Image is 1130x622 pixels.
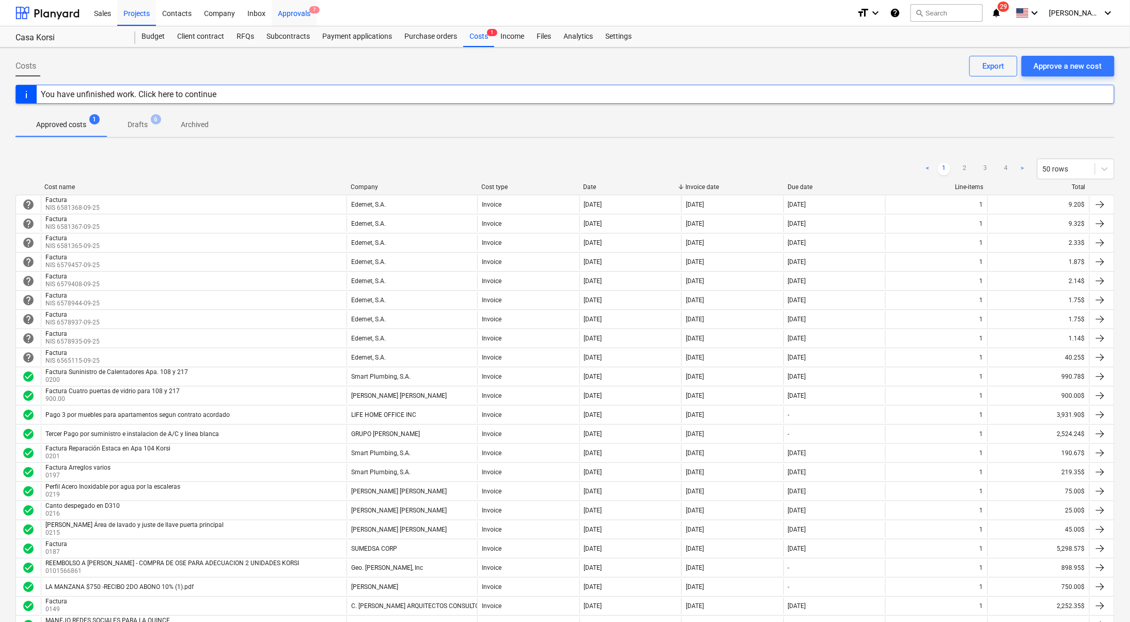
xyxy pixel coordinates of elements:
p: NIS 6581365-09-25 [45,242,100,251]
div: - [788,564,790,571]
span: 7 [309,6,320,13]
span: check_circle [22,504,35,517]
span: help [22,198,35,211]
div: LA MANZANA $750 -RECIBO 2DO ABONO 10% (1).pdf [45,583,194,590]
div: 1 [980,411,983,418]
a: Analytics [557,26,599,47]
div: SUMEDSA CORP [351,545,397,552]
div: [PERSON_NAME] [351,583,398,590]
div: Company [351,183,473,191]
div: 990.78$ [987,368,1089,385]
div: Factura Reparación Estaca en Apa 104 Korsi [45,445,170,452]
div: Invoice was approved [22,428,35,440]
p: 900.00 [45,395,182,403]
button: Approve a new cost [1022,56,1115,76]
div: Invoice [482,258,501,266]
div: Casa Korsi [15,33,123,43]
span: help [22,256,35,268]
div: [DATE] [686,316,704,323]
div: [DATE] [584,507,602,514]
div: 1 [980,526,983,533]
div: Smart Plumbing, S.A. [351,373,411,380]
div: [DATE] [788,354,806,361]
div: 750.00$ [987,579,1089,595]
div: [DATE] [584,430,602,438]
span: check_circle [22,447,35,459]
div: Factura [45,598,67,605]
div: Invoice date [685,183,779,191]
span: 6 [151,114,161,125]
a: Next page [1016,163,1029,175]
div: Invoice [482,545,501,552]
div: [DATE] [788,316,806,323]
div: Tercer Pago por suministro e instalacion de A/C y linea blanca [45,430,219,438]
div: [DATE] [686,373,704,380]
div: 1.75$ [987,311,1089,328]
div: Invoice [482,430,501,438]
div: Factura [45,254,98,261]
span: check_circle [22,581,35,593]
span: 1 [89,114,100,125]
div: [DATE] [788,335,806,342]
div: Client contract [171,26,230,47]
div: [DATE] [584,583,602,590]
span: check_circle [22,409,35,421]
div: 900.00$ [987,387,1089,404]
p: NIS 6579457-09-25 [45,261,100,270]
p: 0187 [45,548,69,556]
div: Payment applications [316,26,398,47]
i: keyboard_arrow_down [1029,7,1041,19]
span: check_circle [22,485,35,497]
div: 1 [980,335,983,342]
span: 1 [487,29,497,36]
div: Pago 3 por muebles para apartamentos segun contrato acordado [45,411,230,418]
span: check_circle [22,523,35,536]
div: [DATE] [584,469,602,476]
div: 1.75$ [987,292,1089,308]
div: 9.20$ [987,196,1089,213]
div: [DATE] [584,373,602,380]
iframe: Chat Widget [1078,572,1130,622]
div: Invoice is waiting for an approval [22,256,35,268]
div: - [788,583,790,590]
div: [DATE] [686,545,704,552]
div: [DATE] [686,469,704,476]
div: [DATE] [584,258,602,266]
div: GRUPO [PERSON_NAME] [351,430,420,438]
div: Invoice [482,449,501,457]
div: Edemet, S.A. [351,277,386,285]
div: Canto despegado en D310 [45,502,120,509]
span: check_circle [22,542,35,555]
p: NIS 6578935-09-25 [45,337,100,346]
div: Invoice was approved [22,390,35,402]
span: [PERSON_NAME] [1049,9,1101,17]
a: Budget [135,26,171,47]
p: 0219 [45,490,182,499]
div: [DATE] [584,354,602,361]
div: 1.87$ [987,254,1089,270]
div: Invoice [482,201,501,208]
div: [DATE] [788,239,806,246]
div: [DATE] [788,220,806,227]
div: Geo. [PERSON_NAME], Inc [351,564,423,571]
div: 3,931.90$ [987,407,1089,423]
div: Invoice [482,564,501,571]
div: Invoice was approved [22,581,35,593]
div: REEMBOLSO A [PERSON_NAME] - COMPRA DE OSE PARA ADECUACION 2 UNIDADES KORSI [45,559,299,567]
div: Files [530,26,557,47]
div: [DATE] [788,277,806,285]
div: Invoice [482,469,501,476]
div: Invoice [482,354,501,361]
div: 1 [980,220,983,227]
div: Factura [45,330,98,337]
div: Invoice [482,411,501,418]
a: Page 4 [1000,163,1012,175]
div: 40.25$ [987,349,1089,366]
div: [DATE] [686,430,704,438]
a: Subcontracts [260,26,316,47]
span: search [915,9,923,17]
div: Purchase orders [398,26,463,47]
div: Invoice was approved [22,542,35,555]
i: keyboard_arrow_down [1102,7,1115,19]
